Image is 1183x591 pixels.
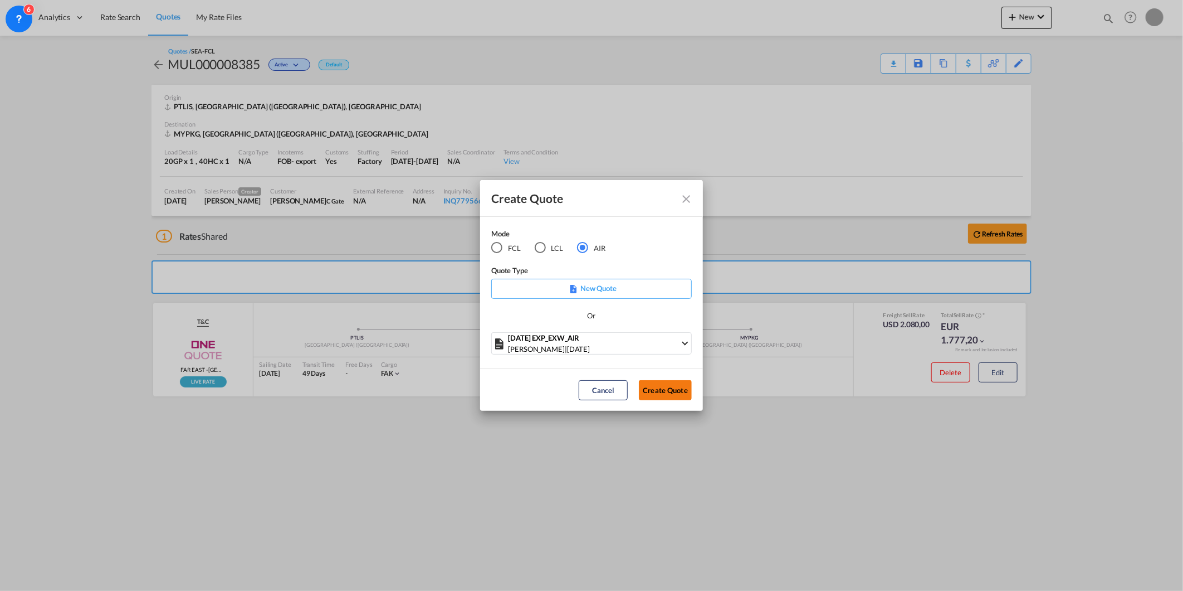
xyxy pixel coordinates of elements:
[508,343,680,355] div: |
[491,228,619,242] div: Mode
[508,332,680,343] div: [DATE] EXP_EXW_AIR
[535,242,564,254] md-radio-button: LCL
[508,345,565,353] span: [PERSON_NAME]
[491,191,672,205] div: Create Quote
[577,242,605,254] md-radio-button: AIR
[579,380,628,400] button: Cancel
[491,242,521,254] md-radio-button: FCL
[491,265,692,279] div: Quote Type
[480,180,703,411] md-dialog: Create QuoteModeFCL LCLAIR ...
[567,345,590,353] span: [DATE]
[491,279,692,299] div: New Quote
[639,380,692,400] button: Create Quote
[675,188,695,208] button: Close dialog
[491,332,692,355] md-select: Select template: 25/11/24 EXP_EXW_AIR Patricia Barroso | 25 Nov 2024
[680,192,693,206] md-icon: Close dialog
[495,283,688,294] p: New Quote
[588,310,596,321] div: Or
